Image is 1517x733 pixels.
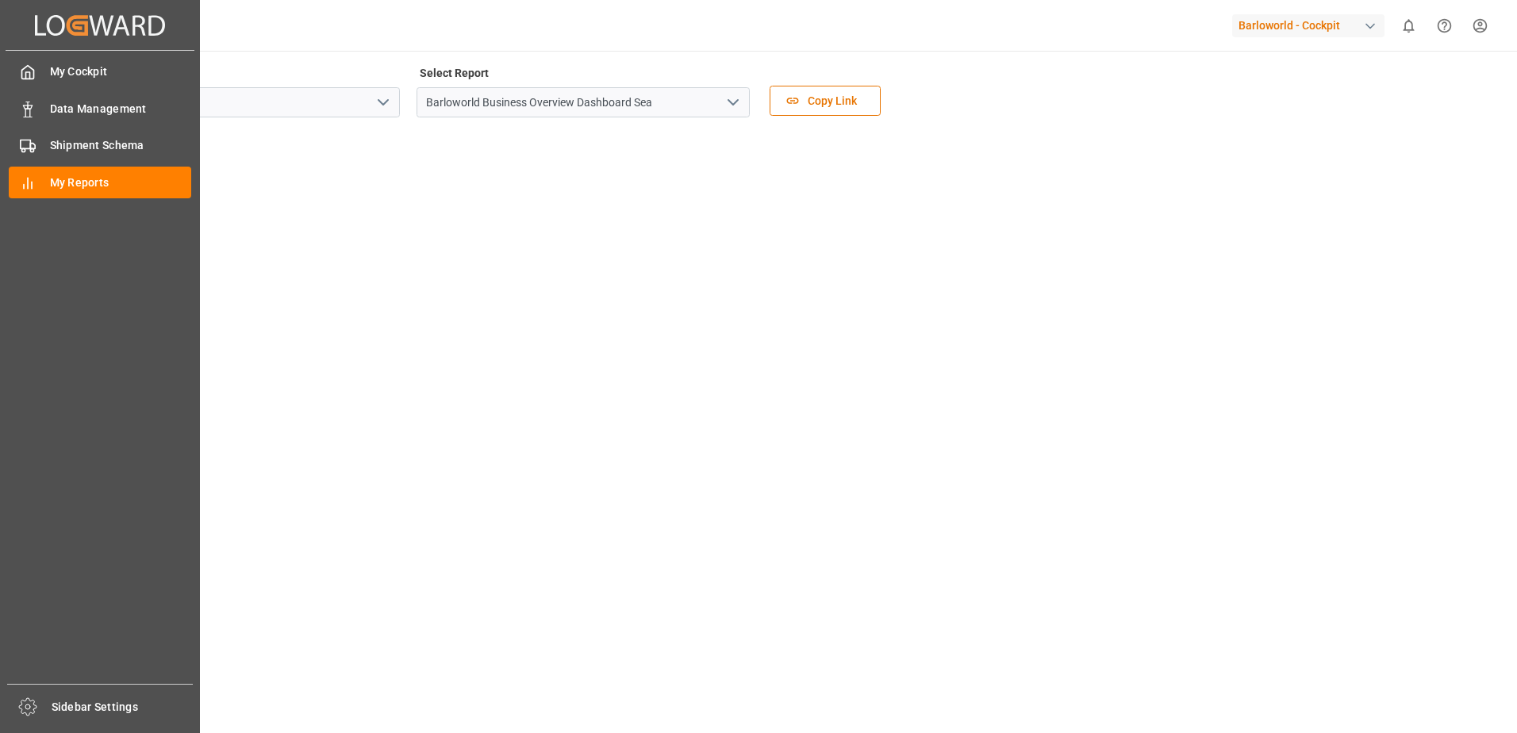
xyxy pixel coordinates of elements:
[371,90,394,115] button: open menu
[9,167,191,198] a: My Reports
[67,87,400,117] input: Type to search/select
[1232,14,1385,37] div: Barloworld - Cockpit
[9,93,191,124] a: Data Management
[9,130,191,161] a: Shipment Schema
[800,93,865,109] span: Copy Link
[50,63,192,80] span: My Cockpit
[770,86,881,116] button: Copy Link
[50,175,192,191] span: My Reports
[1427,8,1462,44] button: Help Center
[50,101,192,117] span: Data Management
[1232,10,1391,40] button: Barloworld - Cockpit
[52,699,194,716] span: Sidebar Settings
[720,90,744,115] button: open menu
[417,87,750,117] input: Type to search/select
[9,56,191,87] a: My Cockpit
[417,62,491,84] label: Select Report
[1391,8,1427,44] button: show 0 new notifications
[50,137,192,154] span: Shipment Schema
